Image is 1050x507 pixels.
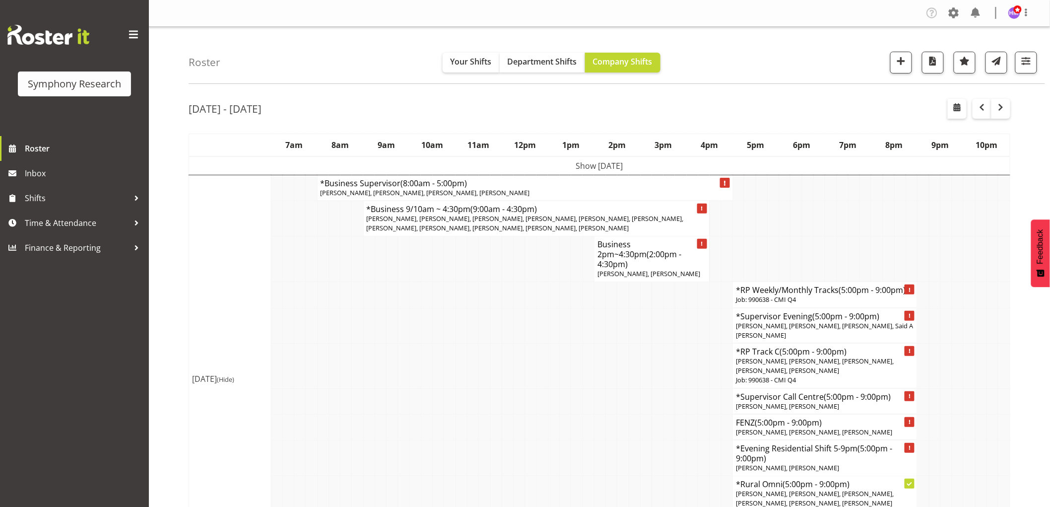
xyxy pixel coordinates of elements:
[597,269,701,278] span: [PERSON_NAME], [PERSON_NAME]
[585,53,660,72] button: Company Shifts
[736,285,914,295] h4: *RP Weekly/Monthly Tracks
[1031,219,1050,287] button: Feedback - Show survey
[780,346,847,357] span: (5:00pm - 9:00pm)
[733,134,779,156] th: 5pm
[189,102,262,115] h2: [DATE] - [DATE]
[824,391,891,402] span: (5:00pm - 9:00pm)
[736,443,892,464] span: (5:00pm - 9:00pm)
[948,99,967,119] button: Select a specific date within the roster.
[736,402,839,411] span: [PERSON_NAME], [PERSON_NAME]
[25,191,129,206] span: Shifts
[918,134,964,156] th: 9pm
[736,295,914,304] p: Job: 990638 - CMI Q4
[367,204,707,214] h4: *Business 9/10am ~ 4:30pm
[500,53,585,72] button: Department Shifts
[783,479,850,490] span: (5:00pm - 9:00pm)
[593,56,653,67] span: Company Shifts
[1008,7,1020,19] img: hitesh-makan1261.jpg
[597,249,681,270] span: (2:00pm - 4:30pm)
[443,53,500,72] button: Your Shifts
[736,311,914,321] h4: *Supervisor Evening
[812,311,879,322] span: (5:00pm - 9:00pm)
[456,134,502,156] th: 11am
[825,134,871,156] th: 7pm
[954,52,976,73] button: Highlight an important date within the roster.
[28,76,121,91] div: Symphony Research
[271,134,317,156] th: 7am
[736,375,914,385] p: Job: 990638 - CMI Q4
[687,134,733,156] th: 4pm
[964,134,1010,156] th: 10pm
[922,52,944,73] button: Download a PDF of the roster according to the set date range.
[597,239,707,269] h4: Business 2pm~4:30pm
[401,178,467,189] span: (8:00am - 5:00pm)
[363,134,409,156] th: 9am
[189,156,1010,175] td: Show [DATE]
[736,392,914,402] h4: *Supervisor Call Centre
[890,52,912,73] button: Add a new shift
[736,418,914,428] h4: FENZ
[736,428,892,436] span: [PERSON_NAME], [PERSON_NAME], [PERSON_NAME]
[594,134,640,156] th: 2pm
[1015,52,1037,73] button: Filter Shifts
[736,479,914,489] h4: *Rural Omni
[736,463,839,472] span: [PERSON_NAME], [PERSON_NAME]
[1036,229,1045,264] span: Feedback
[367,214,684,232] span: [PERSON_NAME], [PERSON_NAME], [PERSON_NAME], [PERSON_NAME], [PERSON_NAME], [PERSON_NAME], [PERSON...
[736,357,894,375] span: [PERSON_NAME], [PERSON_NAME], [PERSON_NAME], [PERSON_NAME], [PERSON_NAME]
[548,134,594,156] th: 1pm
[451,56,492,67] span: Your Shifts
[25,240,129,255] span: Finance & Reporting
[471,204,537,215] span: (9:00am - 4:30pm)
[736,443,914,463] h4: *Evening Residential Shift 5-9pm
[317,134,363,156] th: 8am
[755,417,822,428] span: (5:00pm - 9:00pm)
[839,285,906,295] span: (5:00pm - 9:00pm)
[189,57,220,68] h4: Roster
[321,178,730,188] h4: *Business Supervisor
[25,216,129,230] span: Time & Attendance
[985,52,1007,73] button: Send a list of all shifts for the selected filtered period to all rostered employees.
[871,134,918,156] th: 8pm
[502,134,548,156] th: 12pm
[25,166,144,181] span: Inbox
[7,25,89,45] img: Rosterit website logo
[779,134,825,156] th: 6pm
[217,375,234,384] span: (Hide)
[641,134,687,156] th: 3pm
[409,134,456,156] th: 10am
[736,347,914,357] h4: *RP Track C
[508,56,577,67] span: Department Shifts
[321,188,530,197] span: [PERSON_NAME], [PERSON_NAME], [PERSON_NAME], [PERSON_NAME]
[25,141,144,156] span: Roster
[736,321,913,340] span: [PERSON_NAME], [PERSON_NAME], [PERSON_NAME], Said A [PERSON_NAME]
